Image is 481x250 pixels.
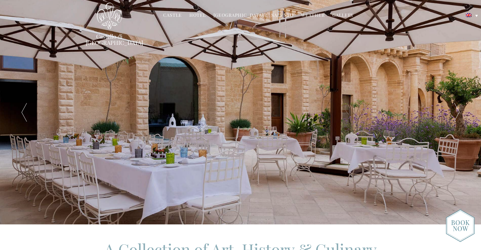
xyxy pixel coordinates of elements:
a: Weather [301,12,325,19]
a: Castello di [GEOGRAPHIC_DATA] [86,33,133,46]
a: Gallery [332,12,354,19]
a: Salento [271,12,293,19]
a: Castle [163,12,182,19]
a: Hotel [189,12,206,19]
a: [GEOGRAPHIC_DATA] [213,12,264,19]
img: Castello di Ugento [97,3,122,29]
img: new-booknow.png [446,209,475,242]
img: English [466,13,472,17]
